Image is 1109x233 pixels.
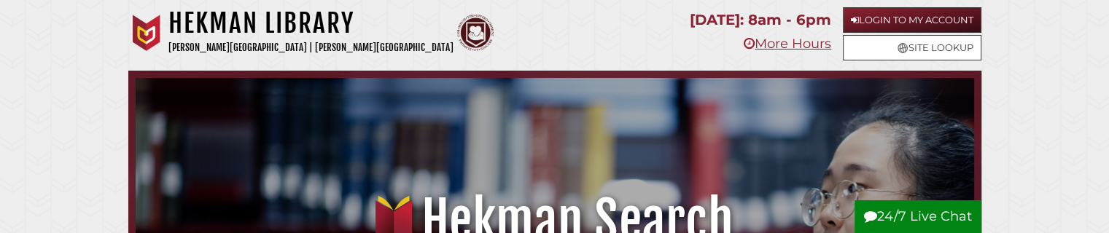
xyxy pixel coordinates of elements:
[168,7,454,39] h1: Hekman Library
[843,7,981,33] a: Login to My Account
[168,39,454,56] p: [PERSON_NAME][GEOGRAPHIC_DATA] | [PERSON_NAME][GEOGRAPHIC_DATA]
[843,35,981,60] a: Site Lookup
[744,36,831,52] a: More Hours
[690,7,831,33] p: [DATE]: 8am - 6pm
[457,15,494,51] img: Calvin Theological Seminary
[128,15,165,51] img: Calvin University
